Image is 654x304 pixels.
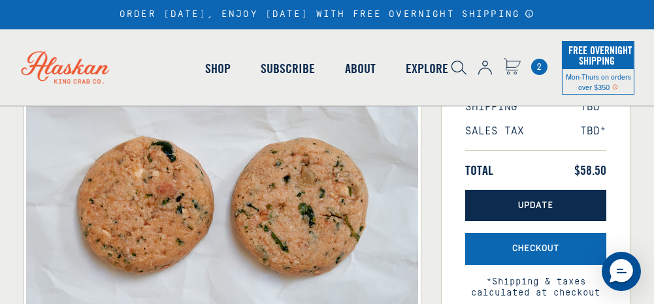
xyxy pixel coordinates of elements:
[451,61,466,75] img: search
[246,31,330,106] a: Subscribe
[531,59,548,75] a: Cart
[525,9,534,18] a: Announcement Bar Modal
[465,101,517,114] span: Shipping
[566,72,631,91] span: Mon-Thurs on orders over $350
[465,190,606,222] button: Update
[574,162,606,178] span: $58.50
[612,82,618,91] span: Shipping Notice Icon
[512,243,559,254] span: Checkout
[602,252,641,291] div: Messenger Dummy Widget
[531,59,548,75] span: 2
[190,31,246,106] a: Shop
[7,37,124,98] img: Alaskan King Crab Co. logo
[391,31,463,106] a: Explore
[465,162,493,178] span: Total
[478,61,492,75] img: account
[465,265,606,299] span: *Shipping & taxes calculated at checkout
[518,200,553,211] span: Update
[465,233,606,265] button: Checkout
[465,125,524,138] span: Sales Tax
[504,58,521,77] a: Cart
[330,31,391,106] a: About
[565,40,632,70] span: Free Overnight Shipping
[120,9,534,20] div: ORDER [DATE], ENJOY [DATE] WITH FREE OVERNIGHT SHIPPING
